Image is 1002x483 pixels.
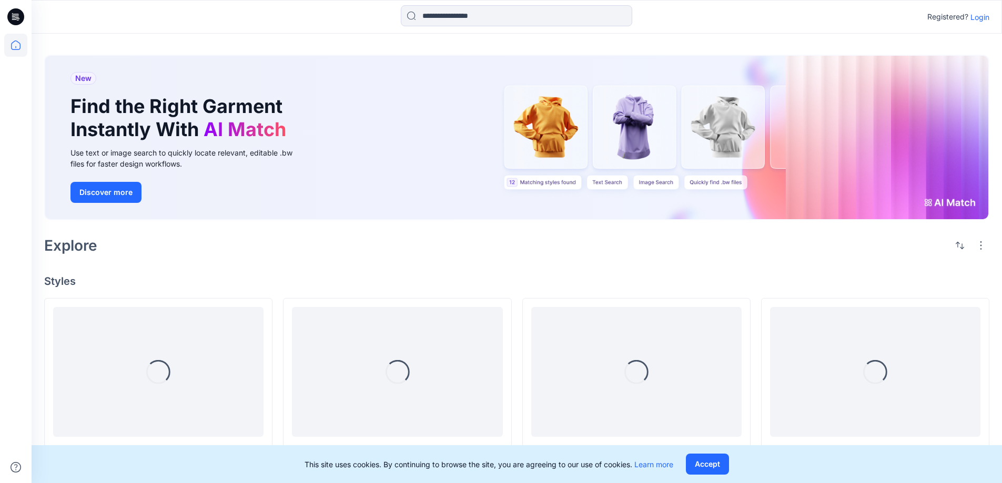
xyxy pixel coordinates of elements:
span: AI Match [204,118,286,141]
h4: Styles [44,275,989,287]
p: Registered? [927,11,968,23]
span: New [75,72,92,85]
button: Accept [686,454,729,475]
p: Assignment 7_Full Garment Workflow [531,443,742,458]
button: Discover more [70,182,141,203]
p: Assignment 6_Pattern Functions Pt.2 [770,443,980,458]
a: Learn more [634,460,673,469]
p: Assignment 3_Garment Details [292,443,502,458]
h2: Explore [44,237,97,254]
p: This site uses cookies. By continuing to browse the site, you are agreeing to our use of cookies. [305,459,673,470]
p: [opt] Assignment 3_Garment Creation Details [53,443,264,458]
h1: Find the Right Garment Instantly With [70,95,291,140]
div: Use text or image search to quickly locate relevant, editable .bw files for faster design workflows. [70,147,307,169]
p: Login [970,12,989,23]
